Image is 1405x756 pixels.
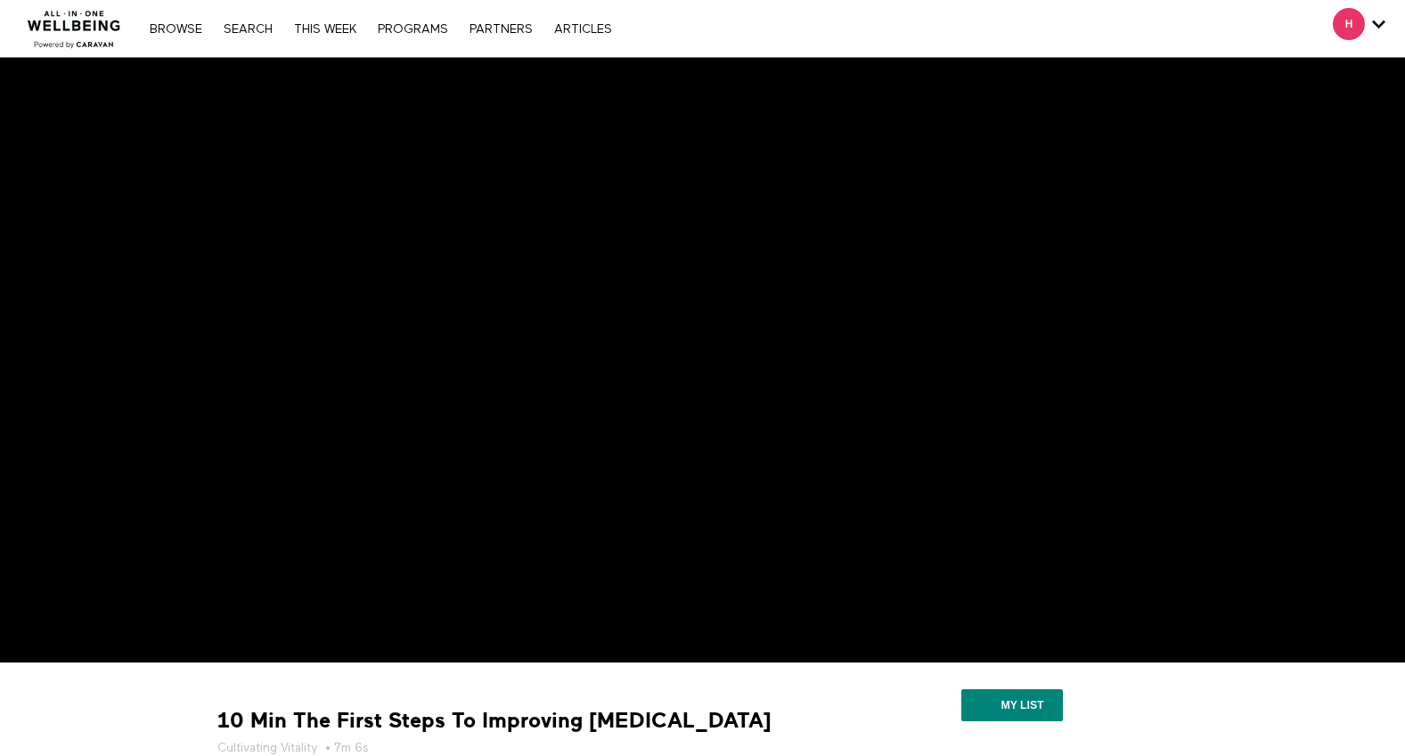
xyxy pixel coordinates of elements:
[369,23,457,36] a: PROGRAMS
[141,23,211,36] a: Browse
[545,23,621,36] a: ARTICLES
[141,20,620,37] nav: Primary
[285,23,365,36] a: THIS WEEK
[961,689,1062,721] button: My list
[461,23,542,36] a: PARTNERS
[217,707,772,735] strong: 10 Min The First Steps To Improving [MEDICAL_DATA]
[215,23,282,36] a: Search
